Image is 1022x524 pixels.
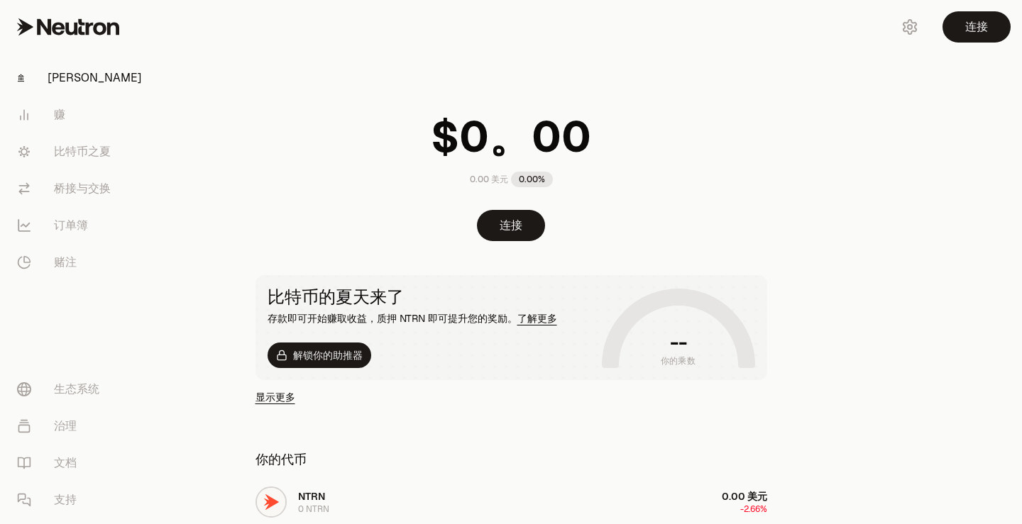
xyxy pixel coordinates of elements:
[6,96,153,133] a: 赚
[54,418,77,433] font: 治理
[293,349,363,362] font: 解锁你的助推器
[6,244,153,281] a: 赌注
[6,60,153,96] a: [PERSON_NAME]
[6,371,153,408] a: 生态系统
[6,133,153,170] a: 比特币之夏
[54,181,111,196] font: 桥接与交换
[48,70,142,85] font: [PERSON_NAME]
[6,170,153,207] a: 桥接与交换
[6,445,153,481] a: 文档
[54,381,99,396] font: 生态系统
[54,107,65,122] font: 赚
[6,408,153,445] a: 治理
[661,355,696,367] font: 你的乘数
[965,19,988,34] font: 连接
[255,391,295,403] font: 显示更多
[54,492,77,507] font: 支持
[54,218,88,233] font: 订单簿
[54,255,77,269] font: 赌注
[255,451,307,467] font: 你的代币
[268,286,404,308] font: 比特币的夏天来了
[268,312,517,325] font: 存款即可开始赚取收益，质押 NTRN 即可提升您的奖励。
[6,207,153,244] a: 订单簿
[268,342,371,368] button: 解锁你的助推器
[54,144,111,159] font: 比特币之夏
[517,312,557,325] a: 了解更多
[519,174,545,185] font: 0.00%
[54,455,77,470] font: 文档
[943,11,1011,43] button: 连接
[6,481,153,518] a: 支持
[255,390,295,404] a: 显示更多
[500,218,522,233] font: 连接
[670,328,686,356] font: --
[477,210,545,241] button: 连接
[470,174,508,185] font: 0.00 美元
